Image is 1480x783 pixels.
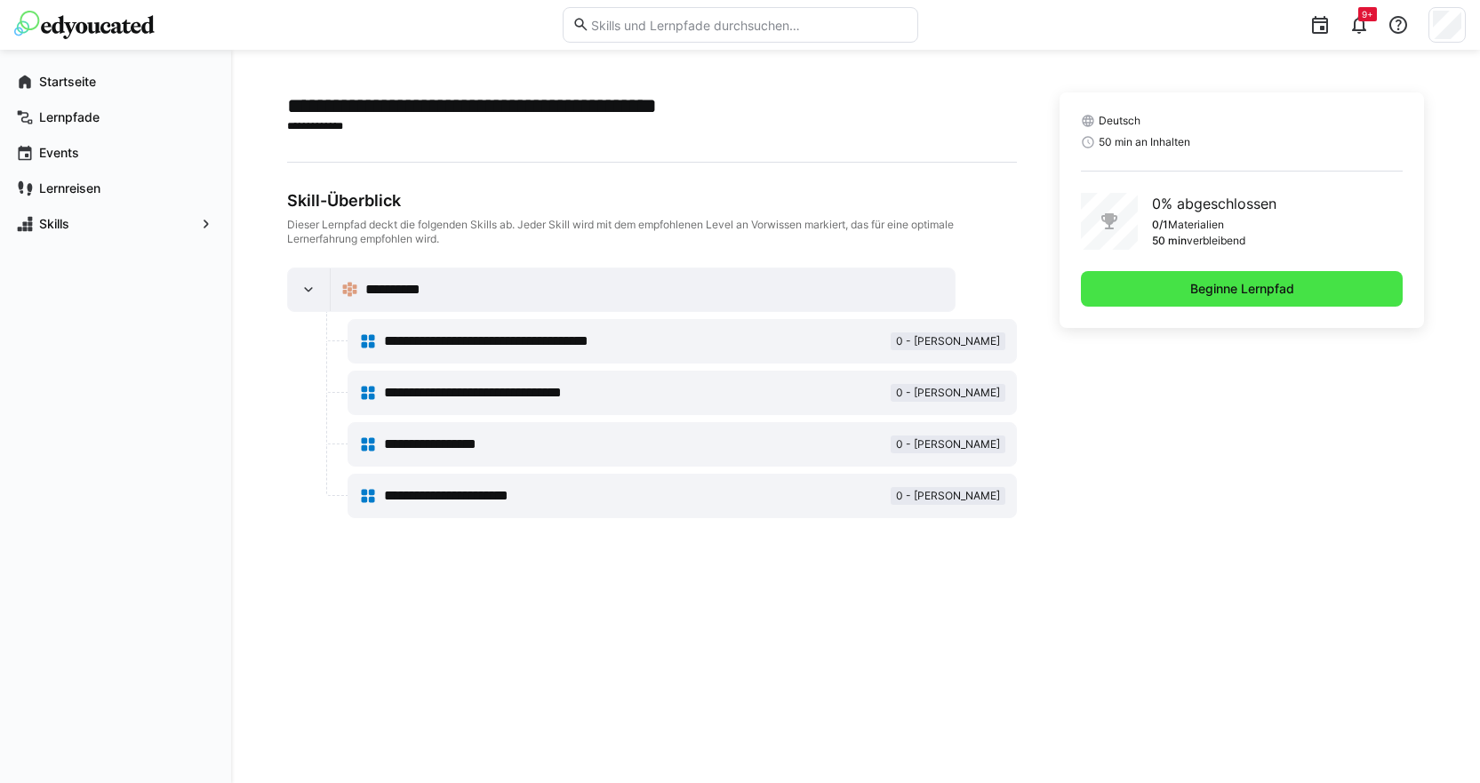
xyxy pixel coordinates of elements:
[287,191,1017,211] div: Skill-Überblick
[1152,193,1276,214] p: 0% abgeschlossen
[1168,218,1224,232] p: Materialien
[1362,9,1373,20] span: 9+
[1152,234,1187,248] p: 50 min
[1099,135,1190,149] span: 50 min an Inhalten
[896,489,1000,503] span: 0 - [PERSON_NAME]
[1152,218,1168,232] p: 0/1
[1081,271,1404,307] button: Beginne Lernpfad
[896,386,1000,400] span: 0 - [PERSON_NAME]
[287,218,1017,246] div: Dieser Lernpfad deckt die folgenden Skills ab. Jeder Skill wird mit dem empfohlenen Level an Vorw...
[1099,114,1140,128] span: Deutsch
[896,437,1000,451] span: 0 - [PERSON_NAME]
[1188,280,1297,298] span: Beginne Lernpfad
[1187,234,1245,248] p: verbleibend
[589,17,908,33] input: Skills und Lernpfade durchsuchen…
[896,334,1000,348] span: 0 - [PERSON_NAME]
